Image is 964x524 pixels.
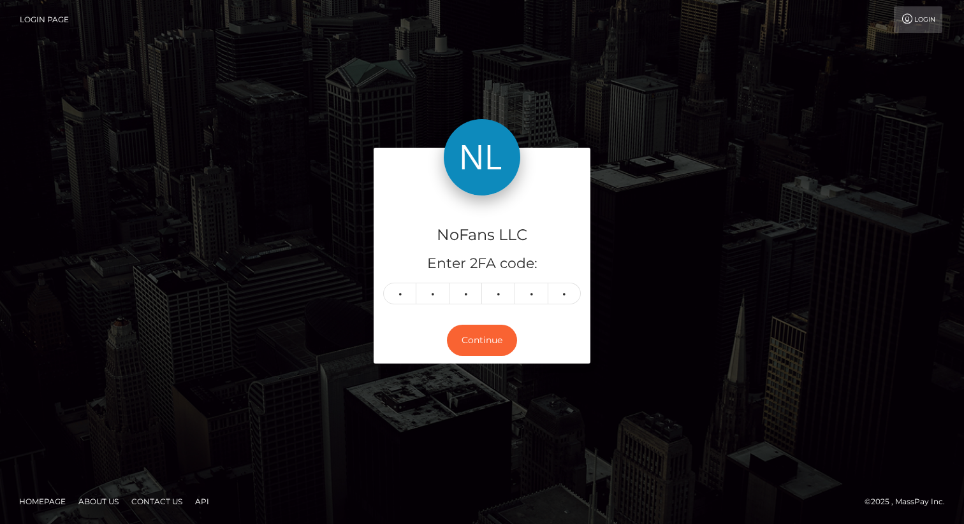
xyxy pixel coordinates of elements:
button: Continue [447,325,517,356]
div: © 2025 , MassPay Inc. [865,495,954,509]
a: Login Page [20,6,69,33]
a: About Us [73,492,124,511]
h4: NoFans LLC [383,224,581,246]
a: Contact Us [126,492,187,511]
h5: Enter 2FA code: [383,254,581,274]
a: Homepage [14,492,71,511]
img: NoFans LLC [444,119,520,195]
a: API [190,492,214,511]
a: Login [894,6,942,33]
